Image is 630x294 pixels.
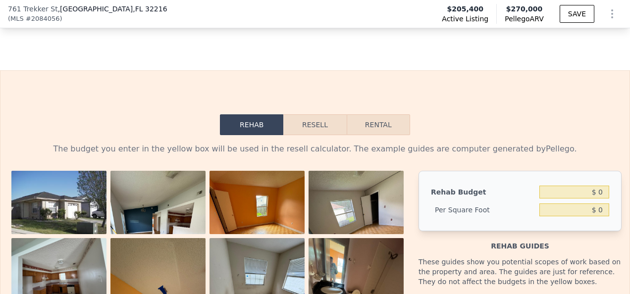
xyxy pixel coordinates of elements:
[283,114,346,135] button: Resell
[431,183,535,201] div: Rehab Budget
[11,171,106,242] img: Property Photo 1
[10,14,24,24] span: MLS
[506,5,543,13] span: $270,000
[560,5,594,23] button: SAVE
[347,114,410,135] button: Rental
[220,114,283,135] button: Rehab
[419,231,622,251] div: Rehab guides
[442,14,488,24] span: Active Listing
[58,4,167,14] span: , [GEOGRAPHIC_DATA]
[602,4,622,24] button: Show Options
[8,4,58,14] span: 761 Trekker St
[8,14,62,24] div: ( )
[26,14,60,24] span: # 2084056
[431,201,535,219] div: Per Square Foot
[419,251,622,293] div: These guides show you potential scopes of work based on the property and area. The guides are jus...
[505,14,544,24] span: Pellego ARV
[133,5,167,13] span: , FL 32216
[447,4,484,14] span: $205,400
[8,143,622,155] div: The budget you enter in the yellow box will be used in the resell calculator. The example guides ...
